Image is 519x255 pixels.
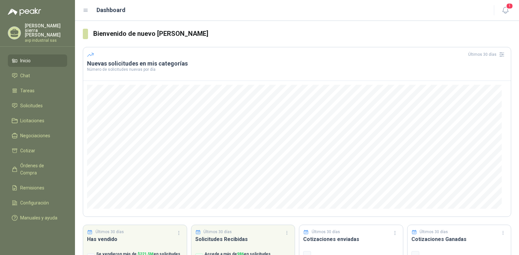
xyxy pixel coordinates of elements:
[25,38,67,42] p: avp industrial sas
[87,67,507,71] p: Número de solicitudes nuevas por día
[8,212,67,224] a: Manuales y ayuda
[20,117,44,124] span: Licitaciones
[312,229,340,235] p: Últimos 30 días
[20,214,57,221] span: Manuales y ayuda
[499,5,511,16] button: 1
[20,184,44,191] span: Remisiones
[8,69,67,82] a: Chat
[20,102,43,109] span: Solicitudes
[420,229,448,235] p: Últimos 30 días
[8,129,67,142] a: Negociaciones
[203,229,232,235] p: Últimos 30 días
[8,99,67,112] a: Solicitudes
[25,23,67,37] p: [PERSON_NAME] sierra [PERSON_NAME]
[96,229,124,235] p: Últimos 30 días
[96,6,126,15] h1: Dashboard
[303,235,399,243] h3: Cotizaciones enviadas
[8,197,67,209] a: Configuración
[195,235,291,243] h3: Solicitudes Recibidas
[468,49,507,60] div: Últimos 30 días
[8,114,67,127] a: Licitaciones
[506,3,513,9] span: 1
[87,235,183,243] h3: Has vendido
[93,29,511,39] h3: Bienvenido de nuevo [PERSON_NAME]
[8,54,67,67] a: Inicio
[8,84,67,97] a: Tareas
[20,162,61,176] span: Órdenes de Compra
[411,235,507,243] h3: Cotizaciones Ganadas
[20,72,30,79] span: Chat
[20,57,31,64] span: Inicio
[8,182,67,194] a: Remisiones
[8,8,41,16] img: Logo peakr
[20,87,35,94] span: Tareas
[20,132,50,139] span: Negociaciones
[87,60,507,67] h3: Nuevas solicitudes en mis categorías
[20,199,49,206] span: Configuración
[20,147,35,154] span: Cotizar
[8,159,67,179] a: Órdenes de Compra
[8,144,67,157] a: Cotizar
